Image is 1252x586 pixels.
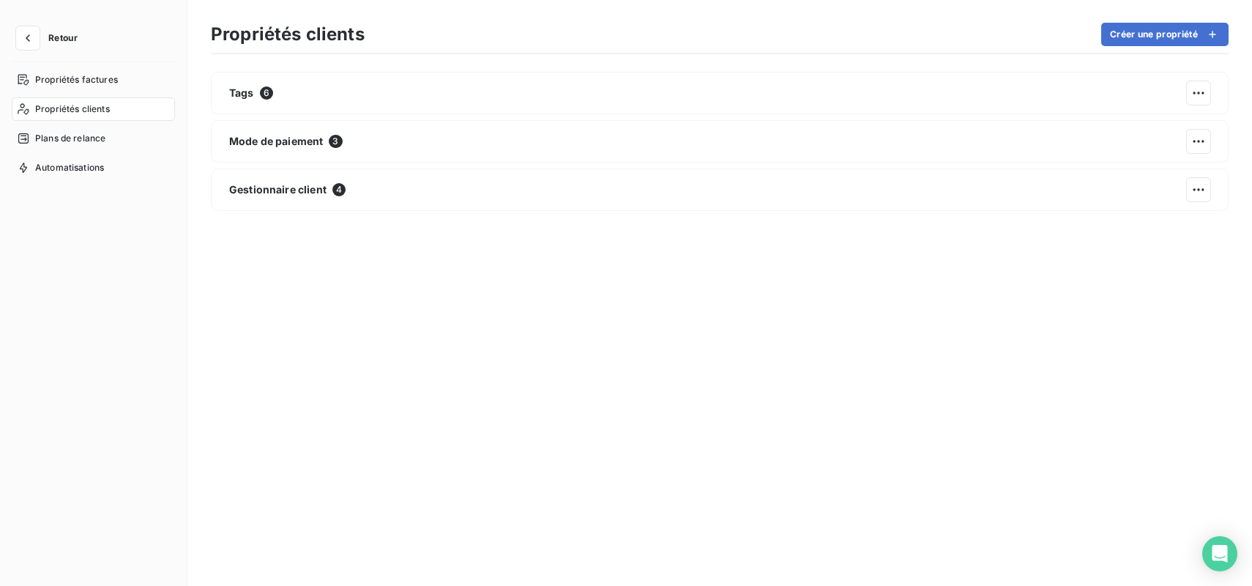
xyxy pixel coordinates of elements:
[48,34,78,42] span: Retour
[211,21,365,48] h3: Propriétés clients
[12,127,175,150] a: Plans de relance
[12,68,175,92] a: Propriétés factures
[1202,536,1237,571] div: Open Intercom Messenger
[229,86,254,100] span: Tags
[332,183,346,196] span: 4
[35,73,118,86] span: Propriétés factures
[260,86,273,100] span: 6
[35,161,104,174] span: Automatisations
[12,97,175,121] a: Propriétés clients
[12,156,175,179] a: Automatisations
[12,26,89,50] button: Retour
[1101,23,1229,46] button: Créer une propriété
[35,103,110,116] span: Propriétés clients
[329,135,342,148] span: 3
[229,182,327,197] span: Gestionnaire client
[35,132,105,145] span: Plans de relance
[229,134,323,149] span: Mode de paiement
